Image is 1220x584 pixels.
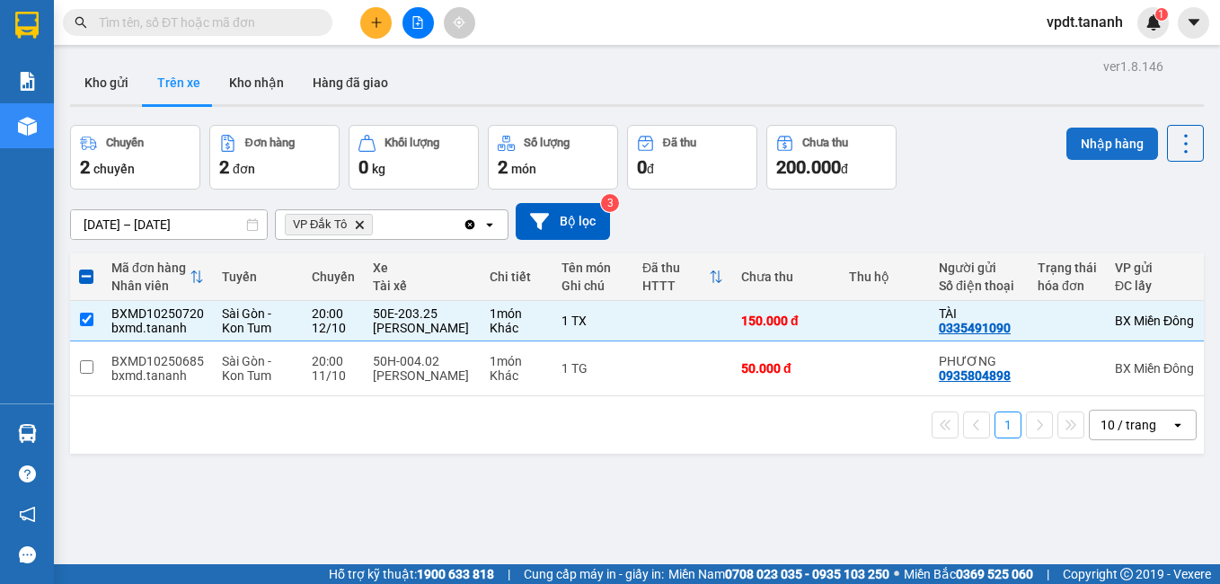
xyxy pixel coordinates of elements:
[298,61,402,104] button: Hàng đã giao
[209,125,340,190] button: Đơn hàng2đơn
[894,571,899,578] span: ⚪️
[222,306,271,335] span: Sài Gòn - Kon Tum
[939,321,1011,335] div: 0335491090
[385,137,439,149] div: Khối lượng
[490,321,544,335] div: Khác
[111,354,204,368] div: BXMD10250685
[19,506,36,523] span: notification
[776,156,841,178] span: 200.000
[15,12,39,39] img: logo-vxr
[741,361,831,376] div: 50.000 đ
[1047,564,1049,584] span: |
[143,61,215,104] button: Trên xe
[19,546,36,563] span: message
[444,7,475,39] button: aim
[215,61,298,104] button: Kho nhận
[1066,128,1158,160] button: Nhập hàng
[111,368,204,383] div: bxmd.tananh
[841,162,848,176] span: đ
[312,306,355,321] div: 20:00
[373,321,472,335] div: [PERSON_NAME]
[939,279,1020,293] div: Số điện thoại
[373,306,472,321] div: 50E-203.25
[956,567,1033,581] strong: 0369 525 060
[766,125,897,190] button: Chưa thu200.000đ
[376,216,378,234] input: Selected VP Đắk Tô.
[293,217,347,232] span: VP Đắk Tô
[741,314,831,328] div: 150.000 đ
[312,368,355,383] div: 11/10
[222,270,294,284] div: Tuyến
[19,465,36,482] span: question-circle
[1115,261,1217,275] div: VP gửi
[1103,57,1163,76] div: ver 1.8.146
[411,16,424,29] span: file-add
[490,306,544,321] div: 1 món
[111,306,204,321] div: BXMD10250720
[417,567,494,581] strong: 1900 633 818
[508,564,510,584] span: |
[1038,279,1097,293] div: hóa đơn
[561,314,624,328] div: 1 TX
[482,217,497,232] svg: open
[1158,8,1164,21] span: 1
[741,270,831,284] div: Chưa thu
[561,261,624,275] div: Tên món
[939,354,1020,368] div: PHƯƠNG
[1186,14,1202,31] span: caret-down
[561,361,624,376] div: 1 TG
[360,7,392,39] button: plus
[111,261,190,275] div: Mã đơn hàng
[1101,416,1156,434] div: 10 / trang
[490,368,544,383] div: Khác
[373,368,472,383] div: [PERSON_NAME]
[370,16,383,29] span: plus
[1032,11,1137,33] span: vpdt.tananh
[358,156,368,178] span: 0
[18,117,37,136] img: warehouse-icon
[93,162,135,176] span: chuyến
[18,424,37,443] img: warehouse-icon
[463,217,477,232] svg: Clear all
[637,156,647,178] span: 0
[1178,7,1209,39] button: caret-down
[219,156,229,178] span: 2
[633,253,732,301] th: Toggle SortBy
[802,137,848,149] div: Chưa thu
[490,354,544,368] div: 1 món
[70,61,143,104] button: Kho gửi
[725,567,889,581] strong: 0708 023 035 - 0935 103 250
[99,13,311,32] input: Tìm tên, số ĐT hoặc mã đơn
[102,253,213,301] th: Toggle SortBy
[373,354,472,368] div: 50H-004.02
[939,368,1011,383] div: 0935804898
[561,279,624,293] div: Ghi chú
[904,564,1033,584] span: Miền Bắc
[329,564,494,584] span: Hỗ trợ kỹ thuật:
[312,321,355,335] div: 12/10
[372,162,385,176] span: kg
[312,270,355,284] div: Chuyến
[233,162,255,176] span: đơn
[627,125,757,190] button: Đã thu0đ
[1038,261,1097,275] div: Trạng thái
[70,125,200,190] button: Chuyến2chuyến
[601,194,619,212] sup: 3
[285,214,373,235] span: VP Đắk Tô, close by backspace
[490,270,544,284] div: Chi tiết
[642,279,709,293] div: HTTT
[511,162,536,176] span: món
[939,261,1020,275] div: Người gửi
[373,279,472,293] div: Tài xế
[516,203,610,240] button: Bộ lọc
[488,125,618,190] button: Số lượng2món
[75,16,87,29] span: search
[1120,568,1133,580] span: copyright
[354,219,365,230] svg: Delete
[111,321,204,335] div: bxmd.tananh
[663,137,696,149] div: Đã thu
[80,156,90,178] span: 2
[524,564,664,584] span: Cung cấp máy in - giấy in:
[312,354,355,368] div: 20:00
[453,16,465,29] span: aim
